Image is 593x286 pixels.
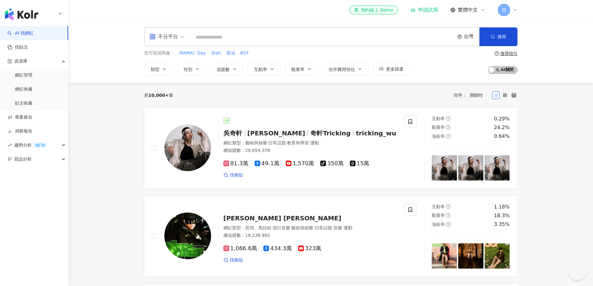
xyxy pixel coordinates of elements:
span: 日常話題 [315,225,332,230]
a: 網紅管理 [15,72,32,78]
div: 共 筆 [144,93,173,98]
button: 互動率 [247,63,281,75]
span: · [290,225,291,230]
a: 申請試用 [411,7,438,13]
span: 互動率 [432,116,445,121]
span: 運動 [344,225,352,230]
span: rise [7,143,12,148]
span: 49.1萬 [255,160,280,167]
span: question-circle [446,134,450,138]
a: KOL Avatar[PERSON_NAME] [PERSON_NAME]網紅類型：田徑、馬拉松·流行音樂·藝術與娛樂·日常話題·音樂·運動總追蹤數：18,238,9921,066.6萬434.... [144,196,518,276]
span: 競品分析 [14,152,32,166]
button: MAMA》Day [179,50,206,57]
div: 3.35% [494,221,510,228]
div: 網紅類型 ： [224,140,397,146]
img: logo [5,8,38,21]
span: [PERSON_NAME] [PERSON_NAME] [224,214,341,222]
div: 0.29% [494,115,510,122]
span: · [271,225,273,230]
span: 10,000+ [148,93,169,98]
span: · [286,140,287,145]
span: 資源庫 [14,54,27,68]
span: 互動率 [432,204,445,209]
span: tricking_wu [356,129,396,137]
a: 找相似 [224,257,243,263]
div: 搜尋指引 [500,51,518,56]
div: 總追蹤數 ： 20,654,376 [224,148,397,154]
button: Stah [211,50,221,57]
span: 鈣片 [240,50,249,56]
div: 總追蹤數 ： 18,238,992 [224,232,397,239]
span: · [267,140,268,145]
div: BETA [33,142,47,148]
a: 網紅收藏 [15,86,32,92]
div: 24.2% [494,124,510,131]
span: 漲粉率 [432,134,445,139]
button: 性別 [177,63,206,75]
span: 類型 [151,67,159,72]
div: 排序： [454,90,492,100]
span: 合作費用預估 [329,67,355,72]
span: · [342,225,343,230]
span: [PERSON_NAME] [247,129,305,137]
div: 網紅類型 ： [224,225,397,231]
span: 互動率 [254,67,267,72]
span: 藝術與娛樂 [245,140,267,145]
div: 不分平台 [149,32,178,42]
div: 預約線上 Demo [354,7,393,13]
span: 15萬 [350,160,369,167]
button: 搜尋 [479,27,517,46]
a: 貼文收藏 [15,100,32,106]
span: 音樂 [333,225,342,230]
span: 性別 [184,67,192,72]
span: · [332,225,333,230]
a: 洞察報告 [7,128,32,134]
span: · [309,140,310,145]
span: question-circle [446,222,450,227]
span: 田徑、馬拉松 [245,225,271,230]
span: 434.3萬 [263,245,292,252]
div: 18.3% [494,212,510,219]
span: 350萬 [320,160,343,167]
span: 更多篩選 [386,67,403,72]
img: post-image [458,243,483,269]
img: KOL Avatar [164,213,211,259]
span: 藝術與娛樂 [291,225,313,230]
span: 1,066.6萬 [224,245,257,252]
a: KOL Avatar吳奇軒[PERSON_NAME]奇軒Trickingtricking_wu網紅類型：藝術與娛樂·日常話題·教育與學習·運動總追蹤數：20,654,37681.3萬49.1萬1... [144,108,518,188]
img: KOL Avatar [164,124,211,171]
span: 找相似 [230,257,243,263]
span: 找相似 [230,172,243,178]
div: 0.64% [494,133,510,140]
span: question-circle [446,204,450,209]
div: 台灣 [464,34,479,39]
span: 1,570萬 [286,160,314,167]
span: 繁體中文 [458,7,478,13]
div: 1.18% [494,204,510,210]
span: question-circle [446,213,450,218]
span: 日常話題 [268,140,286,145]
span: 追蹤數 [217,67,230,72]
span: 簡 [502,7,506,13]
span: 流行音樂 [273,225,290,230]
span: environment [457,35,462,39]
span: 奇軒Tricking [310,129,351,137]
span: 教育與學習 [287,140,309,145]
span: Stah [211,50,221,56]
button: 更多篩選 [373,63,410,75]
img: post-image [485,243,510,269]
img: post-image [432,243,457,269]
span: question-circle [446,125,450,129]
span: 運動 [310,140,319,145]
button: 合作費用預估 [322,63,369,75]
img: post-image [458,155,483,181]
span: 您可能感興趣： [144,50,175,56]
img: post-image [485,155,510,181]
a: searchAI 找網紅 [7,30,34,36]
span: 搜尋 [497,34,506,39]
span: MAMA》Day [180,50,206,56]
iframe: Help Scout Beacon - Open [568,261,587,280]
span: 藻油 [226,50,235,56]
button: 追蹤數 [210,63,244,75]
